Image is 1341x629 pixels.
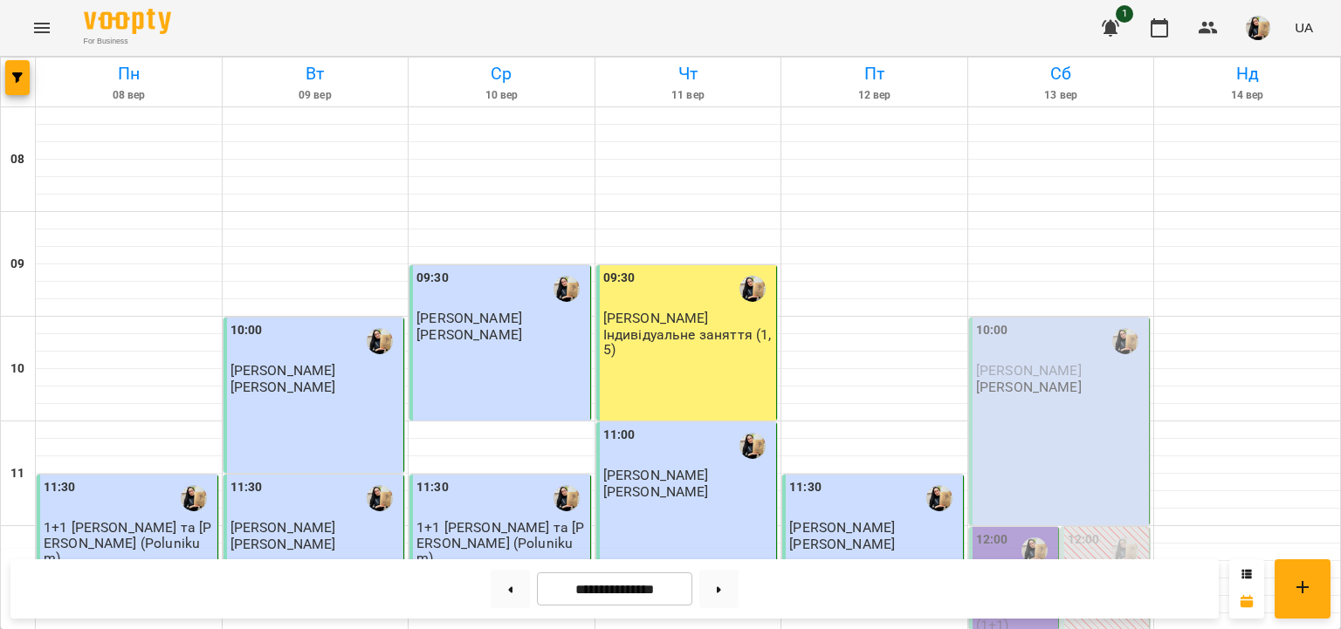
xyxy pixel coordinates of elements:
span: [PERSON_NAME] [603,467,709,483]
h6: 08 вер [38,87,219,104]
h6: Пн [38,60,219,87]
h6: 11 [10,464,24,483]
h6: 09 вер [225,87,406,104]
img: Ботіна Ірина Олегівна [554,276,580,302]
p: [PERSON_NAME] [603,484,709,499]
p: [PERSON_NAME] [789,537,895,551]
label: 11:30 [416,478,449,497]
h6: Чт [598,60,779,87]
h6: 10 вер [411,87,592,104]
img: Ботіна Ірина Олегівна [739,276,766,302]
label: 12:00 [1068,530,1100,550]
label: 11:30 [44,478,76,497]
p: [PERSON_NAME] [416,327,522,342]
img: Ботіна Ірина Олегівна [554,485,580,511]
span: [PERSON_NAME] [230,519,336,536]
h6: 11 вер [598,87,779,104]
span: [PERSON_NAME] [976,362,1082,379]
h6: Пт [784,60,965,87]
h6: Ср [411,60,592,87]
img: Voopty Logo [84,9,171,34]
p: [PERSON_NAME] [230,537,336,551]
img: Ботіна Ірина Олегівна [367,485,393,511]
p: [PERSON_NAME] [230,379,336,394]
h6: Вт [225,60,406,87]
span: 1 [1116,5,1133,23]
img: Ботіна Ірина Олегівна [367,328,393,354]
label: 12:00 [976,530,1008,550]
label: 10:00 [976,321,1008,340]
p: [PERSON_NAME] [976,379,1082,394]
label: 11:30 [789,478,822,497]
img: e5f873b026a3950b3a8d4ef01e3c1baa.jpeg [1246,16,1270,40]
img: Ботіна Ірина Олегівна [739,433,766,459]
p: Індивідуальне заняття (1,5) [603,327,774,358]
img: Ботіна Ірина Олегівна [1112,328,1138,354]
label: 09:30 [603,269,636,288]
span: [PERSON_NAME] [603,310,709,326]
button: UA [1288,11,1320,44]
h6: 14 вер [1157,87,1338,104]
img: Ботіна Ірина Олегівна [1021,537,1048,564]
label: 11:30 [230,478,263,497]
h6: 09 [10,255,24,274]
span: 1+1 [PERSON_NAME] та [PERSON_NAME] (Polunikum) [44,519,211,566]
span: For Business [84,36,171,47]
img: Ботіна Ірина Олегівна [926,485,952,511]
span: [PERSON_NAME] [789,519,895,536]
label: 11:00 [603,426,636,445]
h6: 10 [10,359,24,379]
span: UA [1295,18,1313,37]
span: [PERSON_NAME] [416,310,522,326]
span: [PERSON_NAME] [230,362,336,379]
button: Menu [21,7,63,49]
img: Ботіна Ірина Олегівна [1112,537,1138,564]
h6: 13 вер [971,87,1152,104]
img: Ботіна Ірина Олегівна [181,485,207,511]
h6: 12 вер [784,87,965,104]
label: 09:30 [416,269,449,288]
h6: 08 [10,150,24,169]
label: 10:00 [230,321,263,340]
h6: Нд [1157,60,1338,87]
span: 1+1 [PERSON_NAME] та [PERSON_NAME] (Polunikum) [416,519,584,566]
h6: Сб [971,60,1152,87]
